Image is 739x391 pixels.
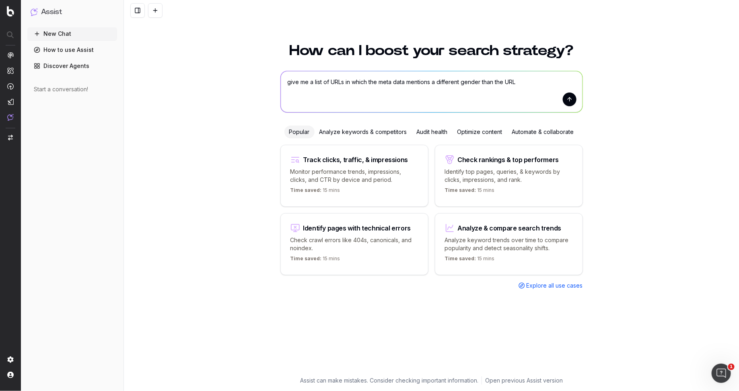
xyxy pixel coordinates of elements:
[445,187,495,197] p: 15 mins
[7,99,14,105] img: Studio
[281,71,583,112] textarea: give me a list of URLs in which the meta data mentions a different gender than the URL
[27,27,117,40] button: New Chat
[7,114,14,121] img: Assist
[27,60,117,72] a: Discover Agents
[31,8,38,16] img: Assist
[41,6,62,18] h1: Assist
[31,6,114,18] button: Assist
[7,372,14,378] img: My account
[290,187,340,197] p: 15 mins
[7,67,14,74] img: Intelligence
[8,135,13,140] img: Switch project
[7,83,14,90] img: Activation
[485,377,563,385] a: Open previous Assist version
[458,225,562,231] div: Analyze & compare search trends
[27,43,117,56] a: How to use Assist
[445,187,476,193] span: Time saved:
[453,126,507,138] div: Optimize content
[458,156,559,163] div: Check rankings & top performers
[7,6,14,16] img: Botify logo
[290,255,340,265] p: 15 mins
[728,364,735,370] span: 1
[519,282,583,290] a: Explore all use cases
[303,156,408,163] div: Track clicks, traffic, & impressions
[527,282,583,290] span: Explore all use cases
[290,255,322,261] span: Time saved:
[284,126,315,138] div: Popular
[290,236,418,252] p: Check crawl errors like 404s, canonicals, and noindex.
[445,255,495,265] p: 15 mins
[300,377,478,385] p: Assist can make mistakes. Consider checking important information.
[445,168,573,184] p: Identify top pages, queries, & keywords by clicks, impressions, and rank.
[7,52,14,58] img: Analytics
[280,43,583,58] h1: How can I boost your search strategy?
[290,187,322,193] span: Time saved:
[412,126,453,138] div: Audit health
[7,356,14,363] img: Setting
[712,364,731,383] iframe: Intercom live chat
[34,85,111,93] div: Start a conversation!
[507,126,579,138] div: Automate & collaborate
[315,126,412,138] div: Analyze keywords & competitors
[445,236,573,252] p: Analyze keyword trends over time to compare popularity and detect seasonality shifts.
[290,168,418,184] p: Monitor performance trends, impressions, clicks, and CTR by device and period.
[303,225,411,231] div: Identify pages with technical errors
[445,255,476,261] span: Time saved:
